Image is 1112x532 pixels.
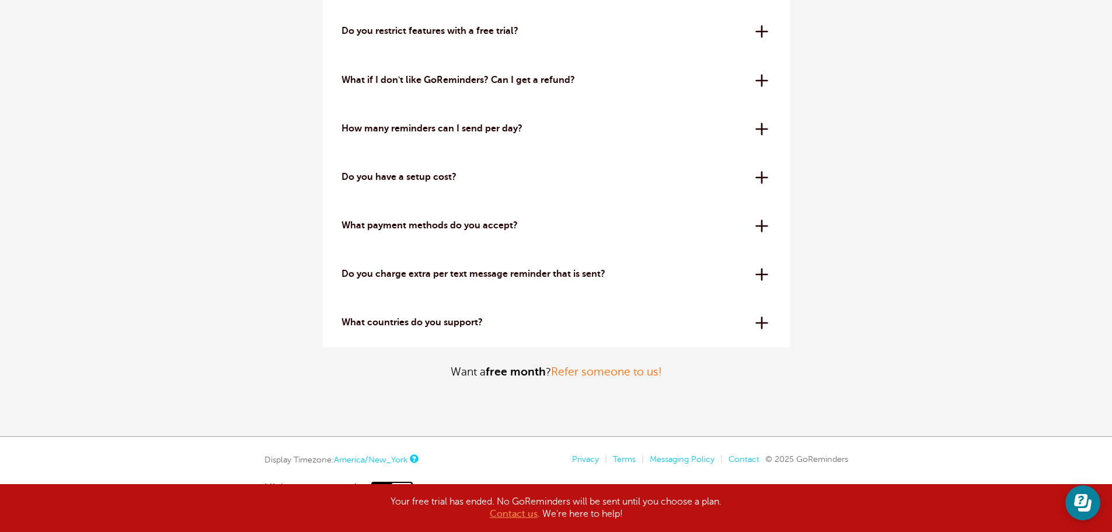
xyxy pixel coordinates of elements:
p: Do you restrict features with a free trial? [341,26,747,37]
span: On [372,483,392,496]
p: What if I don't like GoReminders? Can I get a refund? [341,75,747,86]
a: This is the timezone being used to display dates and times to you on this device. Click the timez... [410,455,417,463]
span: © 2025 GoReminders [765,454,848,464]
iframe: Resource center [1065,485,1100,520]
p: What payment methods do you accept? [341,220,747,231]
strong: free month [486,366,546,378]
a: Contact [728,454,759,464]
a: High-contrast mode: On Off [264,482,848,497]
p: How many reminders can I send per day? [341,123,747,134]
li: | [714,454,723,464]
p: Want a ? [173,365,939,378]
a: Messaging Policy [650,454,714,464]
a: Refer someone to us! [551,366,662,378]
p: Do you charge extra per text message reminder that is sent? [341,269,747,280]
span: Off [392,483,412,496]
div: Display Timezone: [264,454,417,465]
a: America/New_York [334,455,407,464]
p: What countries do you support? [341,317,747,328]
div: Your free trial has ended. No GoReminders will be sent until you choose a plan. . We're here to h... [264,496,848,520]
a: Contact us [490,509,538,519]
li: | [599,454,607,464]
span: High-contrast mode: [264,482,365,497]
a: Terms [613,454,636,464]
p: Do you have a setup cost? [341,172,747,183]
a: Privacy [572,454,599,464]
li: | [636,454,644,464]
